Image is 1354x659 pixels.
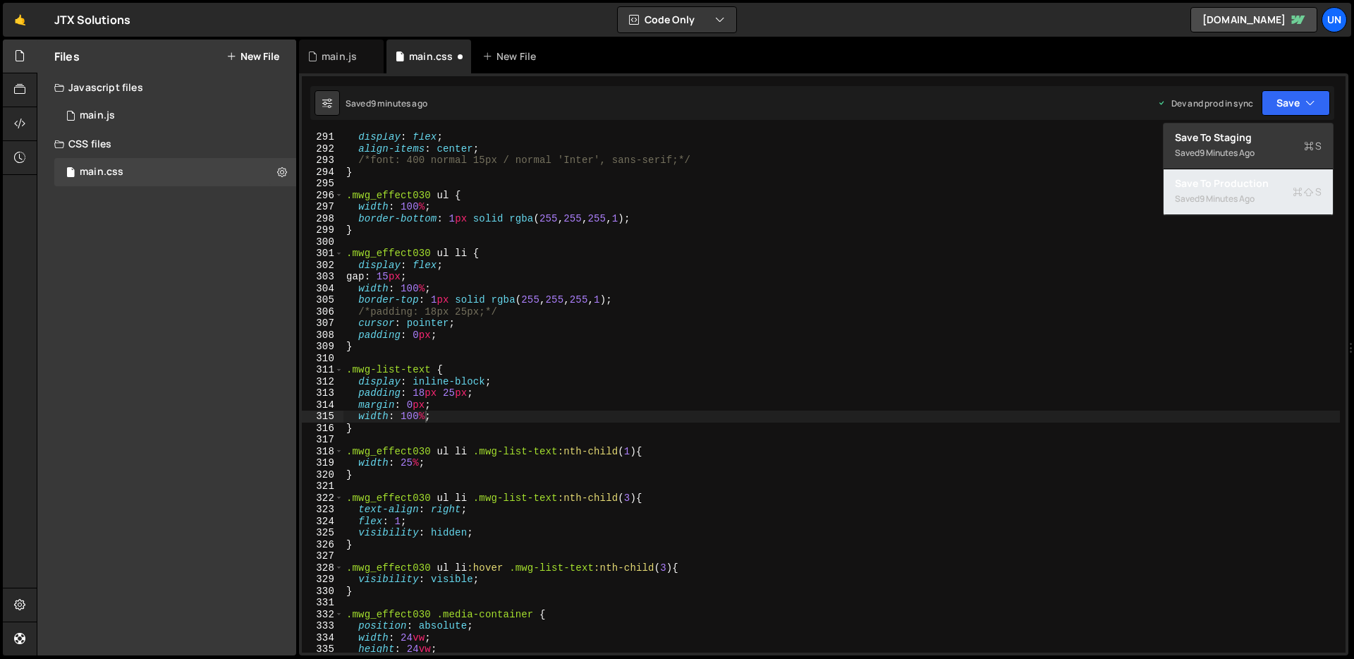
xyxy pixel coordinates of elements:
[1164,123,1333,169] button: Save to StagingS Saved9 minutes ago
[302,248,343,260] div: 301
[3,3,37,37] a: 🤙
[302,609,343,621] div: 332
[302,294,343,306] div: 305
[1304,139,1322,153] span: S
[302,469,343,481] div: 320
[1293,185,1322,199] span: S
[302,283,343,295] div: 304
[302,376,343,388] div: 312
[302,457,343,469] div: 319
[1200,193,1255,205] div: 9 minutes ago
[302,539,343,551] div: 326
[302,155,343,167] div: 293
[302,224,343,236] div: 299
[302,434,343,446] div: 317
[1157,97,1253,109] div: Dev and prod in sync
[302,341,343,353] div: 309
[302,260,343,272] div: 302
[1175,145,1322,162] div: Saved
[371,97,427,109] div: 9 minutes ago
[302,574,343,586] div: 329
[54,11,130,28] div: JTX Solutions
[302,597,343,609] div: 331
[302,643,343,655] div: 335
[37,73,296,102] div: Javascript files
[302,190,343,202] div: 296
[618,7,736,32] button: Code Only
[322,49,357,64] div: main.js
[302,620,343,632] div: 333
[80,166,123,179] div: main.css
[302,504,343,516] div: 323
[302,480,343,492] div: 321
[302,131,343,143] div: 291
[302,271,343,283] div: 303
[302,562,343,574] div: 328
[1175,131,1322,145] div: Save to Staging
[302,236,343,248] div: 300
[1322,7,1347,32] a: Un
[302,527,343,539] div: 325
[1164,169,1333,215] button: Save to ProductionS Saved9 minutes ago
[302,201,343,213] div: 297
[1190,7,1317,32] a: [DOMAIN_NAME]
[54,102,296,130] div: 16032/42934.js
[54,49,80,64] h2: Files
[302,632,343,644] div: 334
[54,158,296,186] div: 16032/42936.css
[1175,176,1322,191] div: Save to Production
[226,51,279,62] button: New File
[302,329,343,341] div: 308
[302,167,343,179] div: 294
[302,387,343,399] div: 313
[302,213,343,225] div: 298
[302,306,343,318] div: 306
[302,492,343,504] div: 322
[302,318,343,329] div: 307
[1175,191,1322,207] div: Saved
[302,586,343,598] div: 330
[1262,90,1330,116] button: Save
[302,143,343,155] div: 292
[302,516,343,528] div: 324
[302,178,343,190] div: 295
[302,446,343,458] div: 318
[80,109,115,122] div: main.js
[302,364,343,376] div: 311
[302,353,343,365] div: 310
[302,423,343,435] div: 316
[302,399,343,411] div: 314
[409,49,453,64] div: main.css
[37,130,296,158] div: CSS files
[482,49,542,64] div: New File
[346,97,427,109] div: Saved
[302,411,343,423] div: 315
[302,550,343,562] div: 327
[1200,147,1255,159] div: 9 minutes ago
